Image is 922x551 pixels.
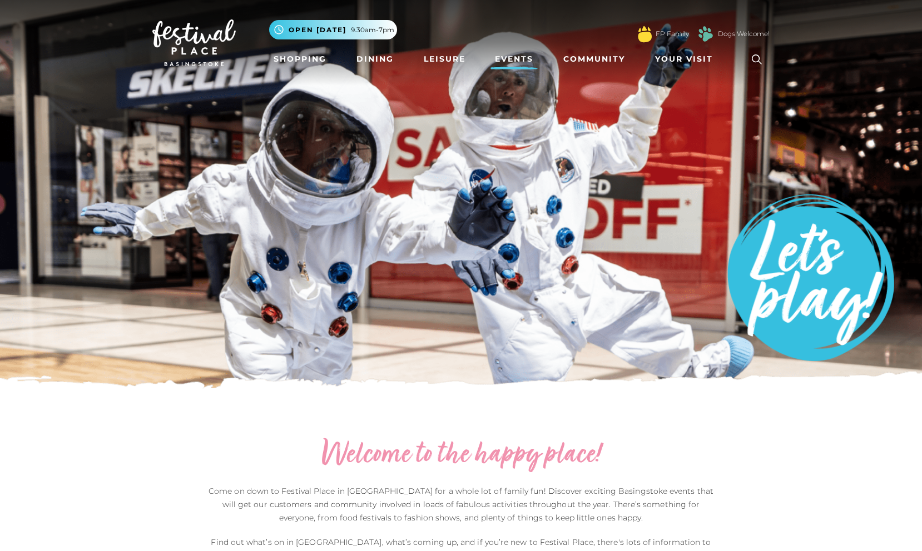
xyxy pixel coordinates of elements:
[351,25,394,35] span: 9.30am-7pm
[490,49,538,69] a: Events
[152,19,236,66] img: Festival Place Logo
[559,49,629,69] a: Community
[205,484,717,524] p: Come on down to Festival Place in [GEOGRAPHIC_DATA] for a whole lot of family fun! Discover excit...
[419,49,470,69] a: Leisure
[205,438,717,473] h2: Welcome to the happy place!
[718,29,770,39] a: Dogs Welcome!
[656,29,689,39] a: FP Family
[352,49,398,69] a: Dining
[269,49,331,69] a: Shopping
[651,49,723,69] a: Your Visit
[655,53,713,65] span: Your Visit
[289,25,346,35] span: Open [DATE]
[269,20,397,39] button: Open [DATE] 9.30am-7pm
